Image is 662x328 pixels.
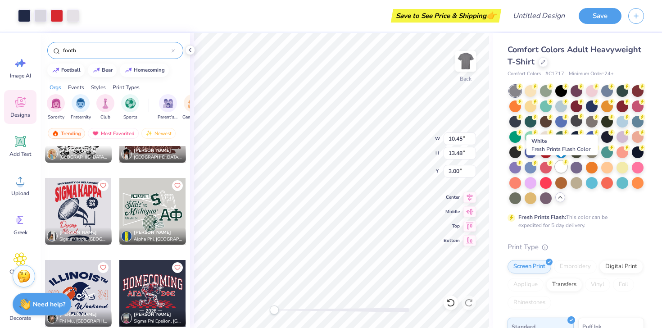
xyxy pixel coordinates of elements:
button: Like [172,262,183,273]
button: football [47,64,85,77]
div: football [61,68,81,73]
span: Sorority [48,114,64,121]
img: Game Day Image [188,98,198,109]
img: trend_line.gif [52,68,59,73]
img: trend_line.gif [125,68,132,73]
button: Like [172,180,183,191]
div: Most Favorited [88,128,139,139]
span: Top [444,223,460,230]
div: Vinyl [585,278,610,292]
span: Comfort Colors Adult Heavyweight T-Shirt [508,44,641,67]
span: Alpha Phi, [GEOGRAPHIC_DATA][US_STATE] [134,236,182,243]
div: Applique [508,278,544,292]
div: filter for Game Day [182,94,203,121]
img: Sports Image [125,98,136,109]
img: trend_line.gif [93,68,100,73]
div: filter for Parent's Weekend [158,94,178,121]
div: filter for Sorority [47,94,65,121]
span: Game Day [182,114,203,121]
span: Club [100,114,110,121]
span: [PERSON_NAME] [59,311,97,318]
span: Greek [14,229,27,236]
div: filter for Sports [121,94,139,121]
button: bear [88,64,117,77]
img: trending.gif [52,130,59,137]
div: homecoming [134,68,165,73]
button: filter button [121,94,139,121]
div: Back [460,75,472,83]
div: Foil [613,278,634,292]
span: Minimum Order: 24 + [569,70,614,78]
div: Embroidery [554,260,597,273]
span: Sigma Kappa, [GEOGRAPHIC_DATA][US_STATE] [59,236,108,243]
img: Club Image [100,98,110,109]
span: Center [444,194,460,201]
div: filter for Club [96,94,114,121]
button: Like [98,180,109,191]
div: Events [68,83,84,91]
span: [PERSON_NAME] [59,147,97,154]
div: This color can be expedited for 5 day delivery. [518,213,629,229]
button: filter button [47,94,65,121]
img: newest.gif [145,130,153,137]
div: bear [102,68,113,73]
div: Save to See Price & Shipping [393,9,499,23]
button: filter button [96,94,114,121]
span: 👉 [486,10,496,21]
img: Fraternity Image [76,98,86,109]
img: Sorority Image [51,98,61,109]
img: Parent's Weekend Image [163,98,173,109]
div: Digital Print [599,260,643,273]
span: # C1717 [545,70,564,78]
strong: Fresh Prints Flash: [518,214,566,221]
span: Phi Mu, [GEOGRAPHIC_DATA][US_STATE] [59,318,108,325]
button: homecoming [120,64,169,77]
button: filter button [158,94,178,121]
span: [GEOGRAPHIC_DATA], [GEOGRAPHIC_DATA] [134,154,182,161]
div: Transfers [546,278,582,292]
img: Back [457,52,475,70]
span: Comfort Colors [508,70,541,78]
span: Fraternity [71,114,91,121]
span: [PERSON_NAME] [134,147,171,154]
input: Try "Alpha" [62,46,172,55]
div: Orgs [50,83,61,91]
div: Print Types [113,83,140,91]
strong: Need help? [33,300,65,309]
div: Screen Print [508,260,551,273]
button: Save [579,8,621,24]
span: Fresh Prints Flash Color [531,146,590,153]
button: Like [98,262,109,273]
span: Middle [444,208,460,215]
span: [GEOGRAPHIC_DATA], [GEOGRAPHIC_DATA][US_STATE] [59,154,108,161]
span: Sigma Phi Epsilon, [GEOGRAPHIC_DATA] [134,318,182,325]
div: filter for Fraternity [71,94,91,121]
button: filter button [182,94,203,121]
span: Clipart & logos [5,268,35,282]
button: filter button [71,94,91,121]
span: Parent's Weekend [158,114,178,121]
div: Newest [141,128,176,139]
img: most_fav.gif [92,130,99,137]
div: Rhinestones [508,296,551,310]
span: Upload [11,190,29,197]
span: Bottom [444,237,460,244]
span: [PERSON_NAME] [134,229,171,236]
input: Untitled Design [506,7,572,25]
span: Designs [10,111,30,118]
div: Styles [91,83,106,91]
span: Sports [123,114,137,121]
span: Decorate [9,314,31,322]
span: Image AI [10,72,31,79]
div: Trending [48,128,85,139]
div: White [526,135,598,155]
span: Add Text [9,150,31,158]
span: [PERSON_NAME] [134,311,171,318]
div: Accessibility label [270,305,279,314]
span: [PERSON_NAME] [59,229,97,236]
div: Print Type [508,242,644,252]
